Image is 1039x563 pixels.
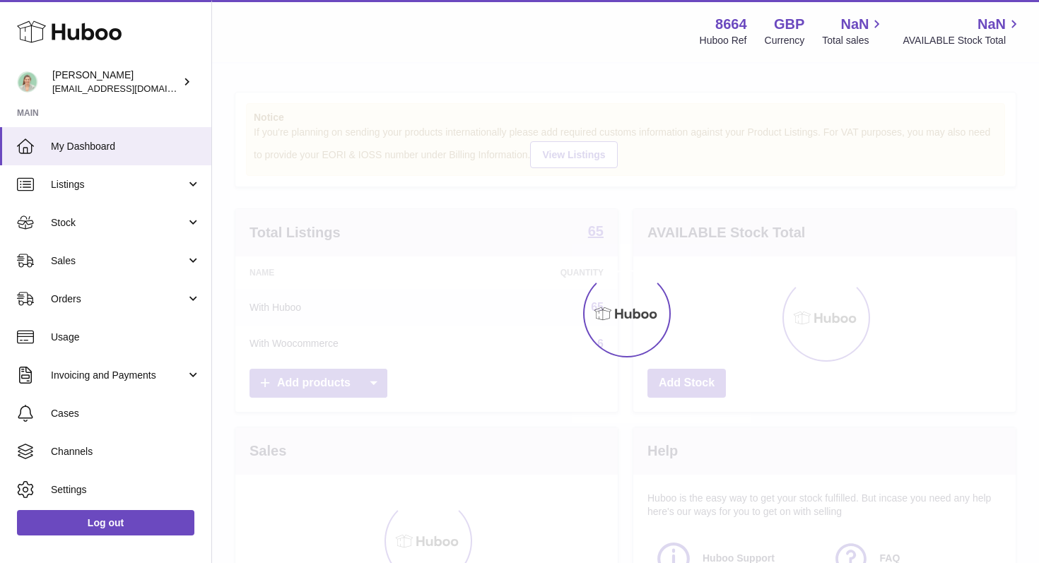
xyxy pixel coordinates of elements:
[51,483,201,497] span: Settings
[765,34,805,47] div: Currency
[822,15,885,47] a: NaN Total sales
[822,34,885,47] span: Total sales
[51,369,186,382] span: Invoicing and Payments
[51,445,201,458] span: Channels
[51,407,201,420] span: Cases
[774,15,804,34] strong: GBP
[700,34,747,47] div: Huboo Ref
[715,15,747,34] strong: 8664
[840,15,869,34] span: NaN
[51,292,186,306] span: Orders
[51,254,186,268] span: Sales
[52,69,180,95] div: [PERSON_NAME]
[17,510,194,535] a: Log out
[51,140,201,153] span: My Dashboard
[52,83,208,94] span: [EMAIL_ADDRESS][DOMAIN_NAME]
[978,15,1006,34] span: NaN
[17,71,38,93] img: hello@thefacialcuppingexpert.com
[903,15,1022,47] a: NaN AVAILABLE Stock Total
[51,331,201,344] span: Usage
[903,34,1022,47] span: AVAILABLE Stock Total
[51,216,186,230] span: Stock
[51,178,186,191] span: Listings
